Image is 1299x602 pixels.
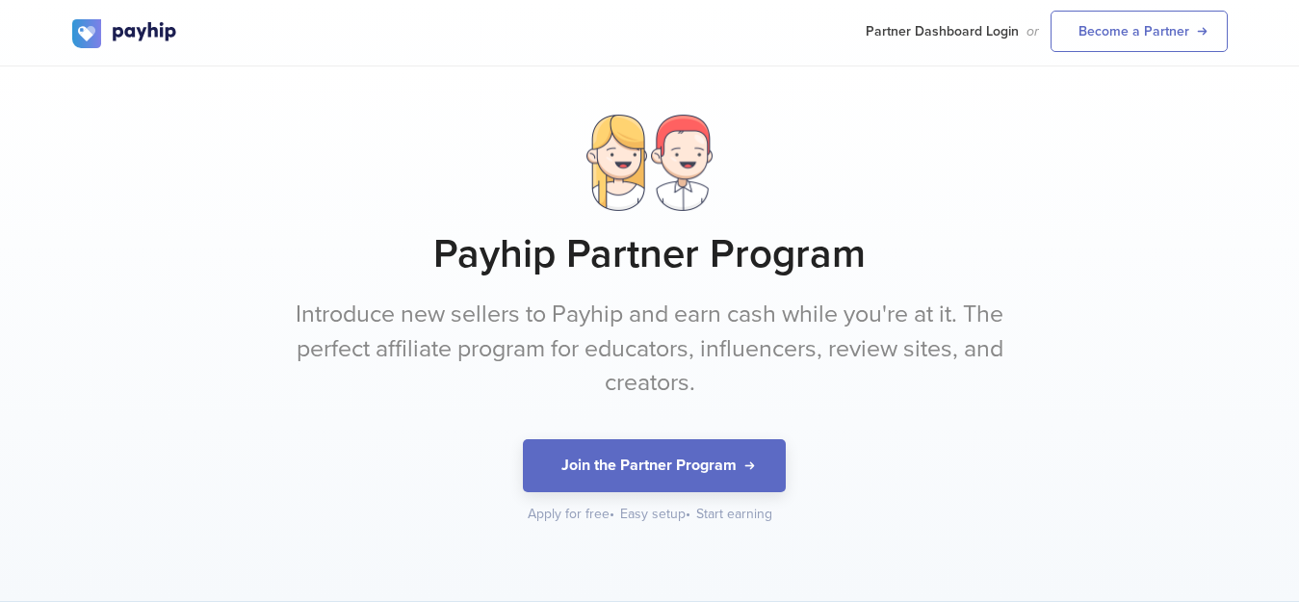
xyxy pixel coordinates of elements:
img: dude.png [651,115,713,211]
a: Become a Partner [1051,11,1228,52]
button: Join the Partner Program [523,439,786,492]
div: Apply for free [528,505,616,524]
p: Introduce new sellers to Payhip and earn cash while you're at it. The perfect affiliate program f... [289,298,1011,401]
div: Start earning [696,505,772,524]
div: Easy setup [620,505,692,524]
span: • [686,506,690,522]
img: logo.svg [72,19,178,48]
span: • [610,506,614,522]
img: lady.png [586,115,646,211]
h1: Payhip Partner Program [72,230,1228,278]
